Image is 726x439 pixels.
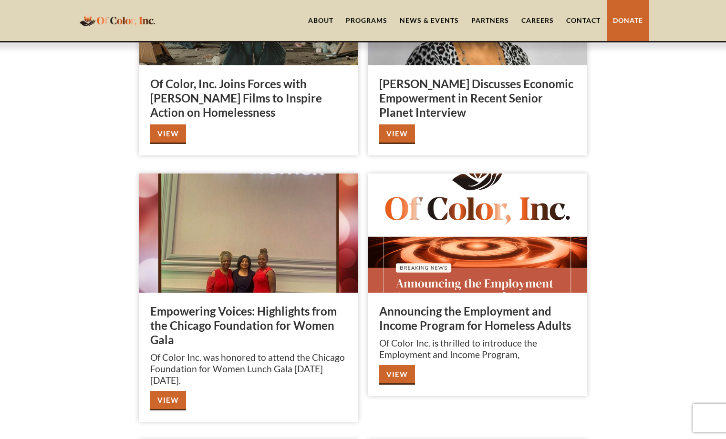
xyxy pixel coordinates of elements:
[150,77,347,120] h3: Of Color, Inc. Joins Forces with [PERSON_NAME] Films to Inspire Action on Homelessness
[379,77,576,120] h3: [PERSON_NAME] Discusses Economic Empowerment in Recent Senior Planet Interview
[346,16,387,25] div: Programs
[379,365,415,385] a: View
[379,337,576,360] p: Of Color Inc. is thrilled to introduce the Employment and Income Program,
[150,124,186,144] a: View
[150,391,186,410] a: View
[379,124,415,144] a: View
[379,304,576,333] h3: Announcing the Employment and Income Program for Homeless Adults
[150,352,347,386] p: Of Color Inc. was honored to attend the Chicago Foundation for Women Lunch Gala [DATE][DATE].
[150,304,347,347] h3: Empowering Voices: Highlights from the Chicago Foundation for Women Gala
[139,174,358,293] img: Empowering Voices: Highlights from the Chicago Foundation for Women Gala
[77,9,158,31] a: home
[368,174,587,293] img: Announcing the Employment and Income Program for Homeless Adults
